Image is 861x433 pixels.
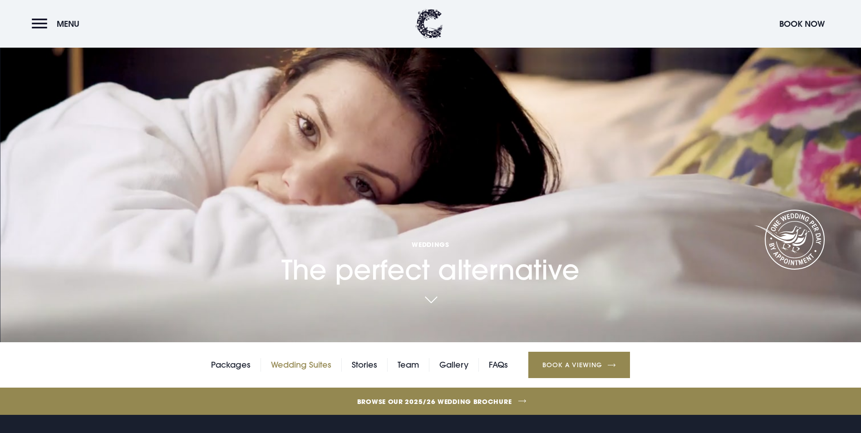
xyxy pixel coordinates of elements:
a: Wedding Suites [271,358,331,372]
button: Menu [32,14,84,34]
h1: The perfect alternative [281,187,580,286]
span: Menu [57,19,79,29]
img: Clandeboye Lodge [416,9,443,39]
a: Team [398,358,419,372]
a: Book a Viewing [528,352,630,378]
a: Packages [211,358,251,372]
a: Gallery [439,358,468,372]
span: Weddings [281,240,580,249]
a: FAQs [489,358,508,372]
a: Stories [352,358,377,372]
button: Book Now [775,14,829,34]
